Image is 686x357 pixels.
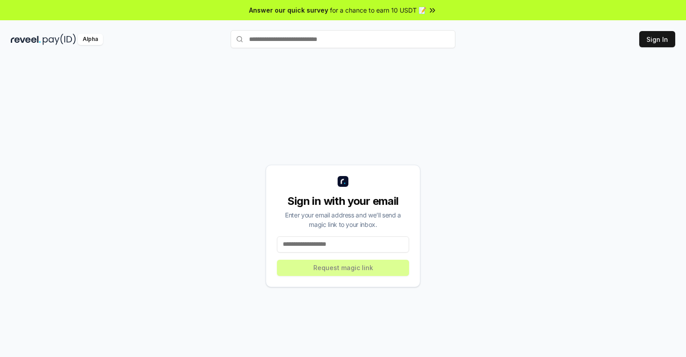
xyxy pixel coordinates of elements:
[277,194,409,208] div: Sign in with your email
[78,34,103,45] div: Alpha
[330,5,426,15] span: for a chance to earn 10 USDT 📝
[249,5,328,15] span: Answer our quick survey
[277,210,409,229] div: Enter your email address and we’ll send a magic link to your inbox.
[11,34,41,45] img: reveel_dark
[639,31,675,47] button: Sign In
[43,34,76,45] img: pay_id
[338,176,348,187] img: logo_small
